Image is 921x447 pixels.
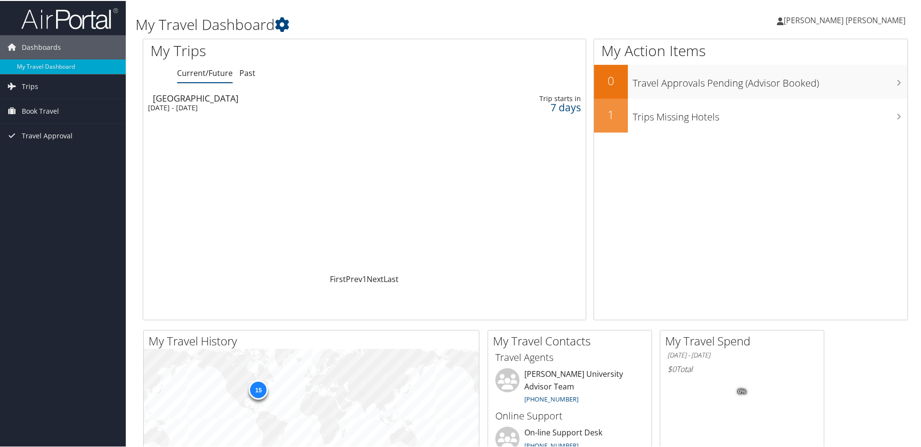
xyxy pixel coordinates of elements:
a: First [330,273,346,283]
h2: My Travel Spend [665,332,824,348]
a: [PERSON_NAME] [PERSON_NAME] [777,5,915,34]
tspan: 0% [738,388,746,394]
a: [PHONE_NUMBER] [524,394,579,402]
h3: Trips Missing Hotels [633,104,907,123]
span: Dashboards [22,34,61,59]
h1: My Action Items [594,40,907,60]
div: [GEOGRAPHIC_DATA] [153,93,431,102]
h3: Travel Approvals Pending (Advisor Booked) [633,71,907,89]
a: Current/Future [177,67,233,77]
span: Trips [22,74,38,98]
span: Book Travel [22,98,59,122]
a: Next [367,273,384,283]
span: $0 [668,363,676,373]
a: Past [239,67,255,77]
span: Travel Approval [22,123,73,147]
a: 1 [362,273,367,283]
a: Prev [346,273,362,283]
img: airportal-logo.png [21,6,118,29]
h1: My Travel Dashboard [135,14,655,34]
div: 7 days [484,102,580,111]
li: [PERSON_NAME] University Advisor Team [490,367,649,407]
h3: Online Support [495,408,644,422]
h1: My Trips [150,40,394,60]
div: 15 [249,379,268,399]
h2: 1 [594,105,628,122]
span: [PERSON_NAME] [PERSON_NAME] [784,14,906,25]
h2: 0 [594,72,628,88]
h2: My Travel Contacts [493,332,652,348]
h6: Total [668,363,817,373]
a: 0Travel Approvals Pending (Advisor Booked) [594,64,907,98]
a: Last [384,273,399,283]
h2: My Travel History [149,332,479,348]
a: 1Trips Missing Hotels [594,98,907,132]
h3: Travel Agents [495,350,644,363]
div: [DATE] - [DATE] [148,103,426,111]
h6: [DATE] - [DATE] [668,350,817,359]
div: Trip starts in [484,93,580,102]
